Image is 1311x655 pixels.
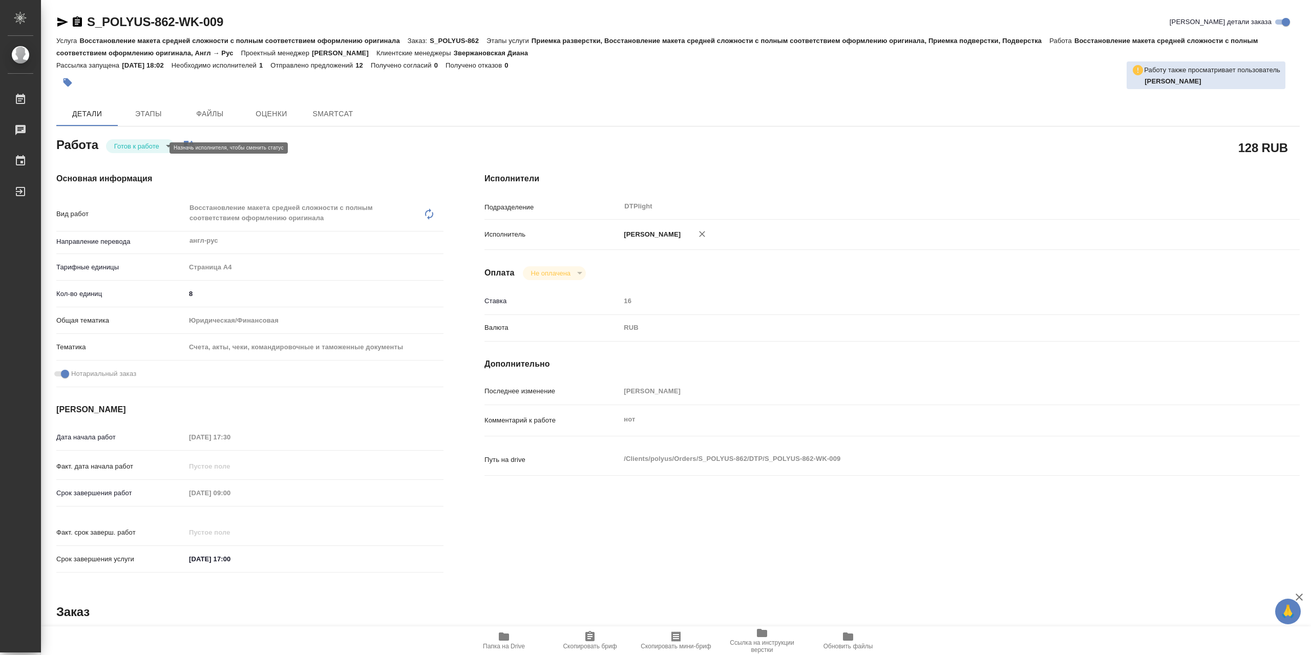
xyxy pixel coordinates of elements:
p: [PERSON_NAME] [312,49,376,57]
button: Готов к работе [111,142,162,151]
input: Пустое поле [620,293,1232,308]
input: Пустое поле [620,384,1232,398]
p: Восстановление макета средней сложности с полным соответствием оформлению оригинала [79,37,407,45]
p: Ставка [484,296,620,306]
input: Пустое поле [185,525,275,540]
p: Необходимо исполнителей [172,61,259,69]
p: Заборова Александра [1145,76,1280,87]
b: [PERSON_NAME] [1145,77,1201,85]
input: Пустое поле [185,485,275,500]
span: Этапы [124,108,173,120]
div: Страница А4 [185,259,443,276]
textarea: нот [620,411,1232,428]
p: 0 [504,61,516,69]
a: S_POLYUS-862-WK-009 [87,15,223,29]
h4: Оплата [484,267,515,279]
div: RUB [620,319,1232,336]
span: [PERSON_NAME] детали заказа [1170,17,1272,27]
h2: 128 RUB [1238,139,1288,156]
input: Пустое поле [185,459,275,474]
p: Срок завершения услуги [56,554,185,564]
p: Факт. срок заверш. работ [56,527,185,538]
textarea: /Clients/polyus/Orders/S_POLYUS-862/DTP/S_POLYUS-862-WK-009 [620,450,1232,468]
p: Путь на drive [484,455,620,465]
h4: Основная информация [56,173,443,185]
input: Пустое поле [185,430,275,445]
input: ✎ Введи что-нибудь [185,552,275,566]
p: [PERSON_NAME] [620,229,681,240]
div: Счета, акты, чеки, командировочные и таможенные документы [185,339,443,356]
span: Обновить файлы [823,643,873,650]
p: 1 [259,61,270,69]
span: Детали [62,108,112,120]
p: Кол-во единиц [56,289,185,299]
p: Получено согласий [371,61,434,69]
span: Скопировать бриф [563,643,617,650]
button: Ссылка на инструкции верстки [719,626,805,655]
button: Скопировать мини-бриф [633,626,719,655]
span: Ссылка на инструкции верстки [725,639,799,653]
p: Работа [1049,37,1074,45]
input: ✎ Введи что-нибудь [185,286,443,301]
p: Тематика [56,342,185,352]
div: Юридическая/Финансовая [185,312,443,329]
h4: Исполнители [484,173,1300,185]
p: Получено отказов [446,61,504,69]
div: Готов к работе [106,139,175,153]
button: Добавить тэг [56,71,79,94]
p: Проектный менеджер [241,49,312,57]
span: Папка на Drive [483,643,525,650]
p: [DATE] 18:02 [122,61,172,69]
p: S_POLYUS-862 [430,37,487,45]
h2: Заказ [56,604,90,620]
span: Файлы [185,108,235,120]
span: Нотариальный заказ [71,369,136,379]
button: Скопировать ссылку [71,16,83,28]
p: Звержановская Диана [454,49,536,57]
p: Клиентские менеджеры [376,49,454,57]
p: Направление перевода [56,237,185,247]
p: Общая тематика [56,315,185,326]
h2: Работа [56,135,98,153]
span: 🙏 [1279,601,1297,622]
p: 12 [355,61,371,69]
p: Вид работ [56,209,185,219]
p: Дата начала работ [56,432,185,442]
span: SmartCat [308,108,357,120]
button: Скопировать ссылку для ЯМессенджера [56,16,69,28]
p: Последнее изменение [484,386,620,396]
h4: [PERSON_NAME] [56,404,443,416]
p: Этапы услуги [487,37,532,45]
p: Приемка разверстки, Восстановление макета средней сложности с полным соответствием оформлению ори... [532,37,1049,45]
button: Скопировать бриф [547,626,633,655]
p: 0 [434,61,446,69]
p: Комментарий к работе [484,415,620,426]
span: Скопировать мини-бриф [641,643,711,650]
p: Исполнитель [484,229,620,240]
h4: Дополнительно [484,358,1300,370]
p: Срок завершения работ [56,488,185,498]
button: Не оплачена [528,269,574,278]
p: Тарифные единицы [56,262,185,272]
p: Рассылка запущена [56,61,122,69]
p: Работу также просматривает пользователь [1144,65,1280,75]
div: Готов к работе [523,266,586,280]
p: Валюта [484,323,620,333]
span: Оценки [247,108,296,120]
p: Услуга [56,37,79,45]
button: Папка на Drive [461,626,547,655]
button: 🙏 [1275,599,1301,624]
p: Факт. дата начала работ [56,461,185,472]
p: Отправлено предложений [270,61,355,69]
p: Заказ: [408,37,430,45]
button: Удалить исполнителя [691,223,713,245]
button: Обновить файлы [805,626,891,655]
p: Подразделение [484,202,620,213]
